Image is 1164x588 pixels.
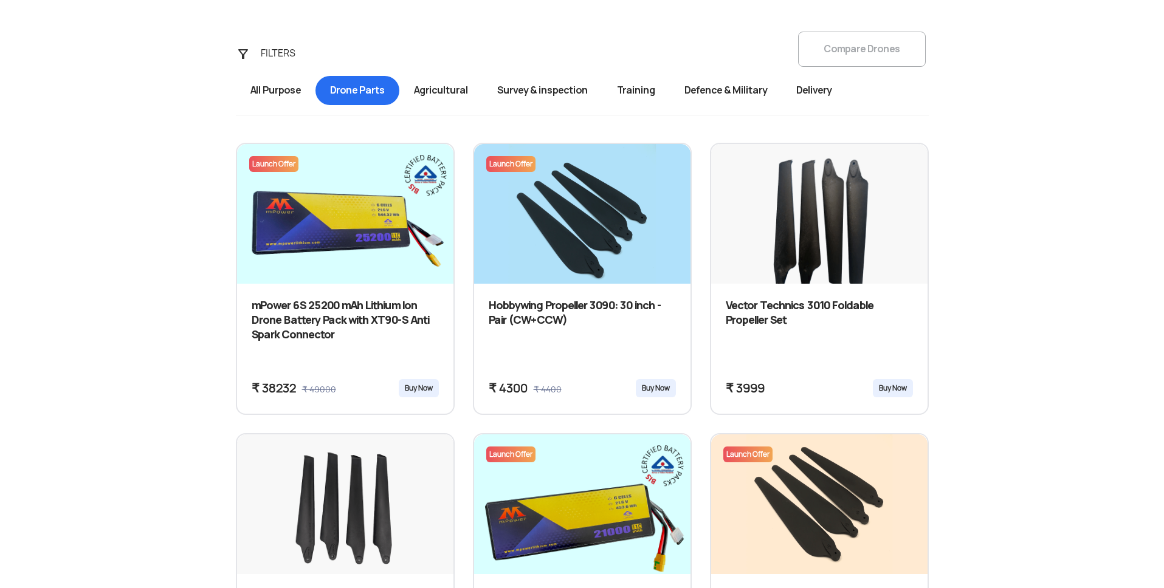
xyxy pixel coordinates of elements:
div: Buy Now [873,379,913,397]
span: Defence & Military [670,76,782,105]
img: Parts Image [711,144,928,296]
div: Buy Now [636,379,676,397]
div: ₹ 38232 [252,381,296,395]
img: Parts Image [474,144,690,296]
img: Parts Image [237,144,453,296]
h3: mPower 6S 25200 mAh Lithium Ion Drone Battery Pack with XT90-S Anti Spark Connector [252,298,439,374]
div: FILTERS [253,41,317,66]
h3: Hobbywing Propeller 3090: 30 inch - Pair (CW+CCW) [489,298,676,374]
span: Training [602,76,670,105]
div: Buy Now [399,379,439,397]
span: Launch Offer [726,450,770,459]
a: Parts ImageVector Technics 3010 Foldable Propeller Set₹ 3999Buy Now [710,143,929,415]
span: Survey & inspection [483,76,602,105]
div: ₹ 3999 [726,381,765,395]
a: Launch OfferParts ImagemPower 6S 25200 mAh Lithium Ion Drone Battery Pack with XT90-S Anti Spark ... [236,143,455,415]
span: Launch Offer [489,159,532,169]
img: Parts Image [474,434,690,586]
span: Drone Parts [315,76,399,105]
h3: Vector Technics 3010 Foldable Propeller Set [726,298,913,374]
span: Agricultural [399,76,483,105]
span: Delivery [782,76,846,105]
span: Launch Offer [489,450,532,459]
a: Launch OfferParts ImageHobbywing Propeller 3090: 30 inch - Pair (CW+CCW)₹ 4300₹ 4400Buy Now [473,143,692,415]
div: ₹ 4400 [534,383,562,396]
span: All Purpose [236,76,315,105]
img: Parts Image [711,434,928,586]
img: Parts Image [237,434,453,586]
span: Launch Offer [252,159,295,169]
div: ₹ 49000 [302,383,336,396]
div: ₹ 4300 [489,381,528,395]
